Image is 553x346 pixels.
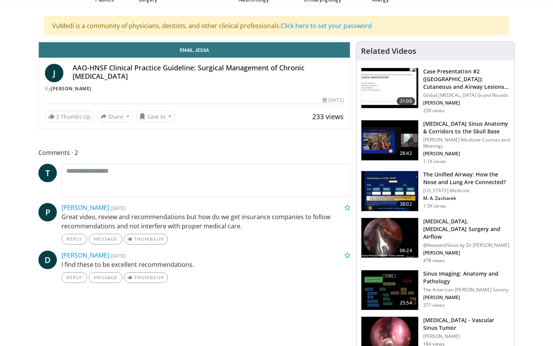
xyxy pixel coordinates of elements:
[361,270,418,310] img: 5d00bf9a-6682-42b9-8190-7af1e88f226b.150x105_q85_crop-smart_upscale.jpg
[38,164,57,182] a: T
[423,158,446,165] p: 1.1K views
[361,68,418,108] img: 283069f7-db48-4020-b5ba-d883939bec3b.150x105_q85_crop-smart_upscale.jpg
[423,294,510,301] p: [PERSON_NAME]
[45,111,94,123] a: 2 Thumbs Up
[61,260,350,269] p: I find these to be excellent recommendations.
[38,203,57,221] a: P
[423,242,510,248] p: @NoseandSinus by Dr [PERSON_NAME]
[89,272,123,283] a: Message
[56,113,59,120] span: 2
[361,218,510,264] a: 06:24 [MEDICAL_DATA],[MEDICAL_DATA] Surgery and Airflow @NoseandSinus by Dr [PERSON_NAME] [PERSON...
[44,16,509,35] div: VuMedi is a community of physicians, dentists, and other clinical professionals.
[397,97,415,105] span: 31:06
[61,234,87,245] a: Reply
[281,22,372,30] a: Click here to set your password
[61,272,87,283] a: Reply
[39,42,350,58] a: Email Jessa
[397,247,415,255] span: 06:24
[423,108,445,114] p: 230 views
[397,200,415,208] span: 38:02
[423,302,445,308] p: 371 views
[361,120,418,160] img: 276d523b-ec6d-4eb7-b147-bbf3804ee4a7.150x105_q85_crop-smart_upscale.jpg
[361,270,510,311] a: 25:54 Sinus Imaging: Anatomy and Pathology The American [PERSON_NAME] Society [PERSON_NAME] 371 v...
[423,151,510,157] p: [PERSON_NAME]
[111,205,126,211] small: [DATE]
[423,270,510,285] h3: Sinus Imaging: Anatomy and Pathology
[45,85,344,92] div: By
[38,251,57,269] a: D
[361,218,418,258] img: 5c1a841c-37ed-4666-a27e-9093f124e297.150x105_q85_crop-smart_upscale.jpg
[361,47,416,56] h4: Related Videos
[124,272,167,283] a: Thumbs Up
[361,68,510,114] a: 31:06 Case Presentation #2 ([GEOGRAPHIC_DATA]): Cutaneous and Airway Lesions i… Global [MEDICAL_D...
[361,171,510,211] a: 38:02 The Unified Airway: How the Nose and Lung Are Connected? [US_STATE] Medicine M. A. Zacharek...
[111,252,126,259] small: [DATE]
[423,316,510,332] h3: [MEDICAL_DATA] - Vascular Sinus Tumor
[423,258,445,264] p: 478 views
[423,137,510,149] p: [PERSON_NAME] Medicine Courses and Meetings
[397,299,415,307] span: 25:54
[136,110,175,123] button: Save to
[423,92,510,98] p: Global [MEDICAL_DATA] Grand Rounds
[397,150,415,157] span: 28:42
[423,188,510,194] p: [US_STATE] Medicine
[323,97,343,104] div: [DATE]
[423,218,510,241] h3: [MEDICAL_DATA],[MEDICAL_DATA] Surgery and Airflow
[423,203,446,209] p: 1.5K views
[423,68,510,91] h3: Case Presentation #2 ([GEOGRAPHIC_DATA]): Cutaneous and Airway Lesions i…
[423,287,510,293] p: The American [PERSON_NAME] Society
[423,333,510,339] p: [PERSON_NAME]
[61,251,109,259] a: [PERSON_NAME]
[38,148,350,158] span: Comments 2
[61,203,109,212] a: [PERSON_NAME]
[89,234,123,245] a: Message
[97,110,133,123] button: Share
[61,212,350,231] p: Great video, review and recommendations but how do we get insurance companies to follow recommend...
[312,112,344,121] span: 233 views
[51,85,91,92] a: [PERSON_NAME]
[423,195,510,201] p: M. A. Zacharek
[73,64,344,80] h4: AAO-HNSF Clinical Practice Guideline: Surgical Management of Chronic [MEDICAL_DATA]
[361,120,510,165] a: 28:42 [MEDICAL_DATA] Sinus Anatomy & Corridors to the Skull Base [PERSON_NAME] Medicine Courses a...
[423,120,510,135] h3: [MEDICAL_DATA] Sinus Anatomy & Corridors to the Skull Base
[423,100,510,106] p: [PERSON_NAME]
[423,250,510,256] p: [PERSON_NAME]
[45,64,63,82] a: J
[124,234,167,245] a: Thumbs Up
[423,171,510,186] h3: The Unified Airway: How the Nose and Lung Are Connected?
[361,171,418,211] img: fce5840f-3651-4d2e-85b0-3edded5ac8fb.150x105_q85_crop-smart_upscale.jpg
